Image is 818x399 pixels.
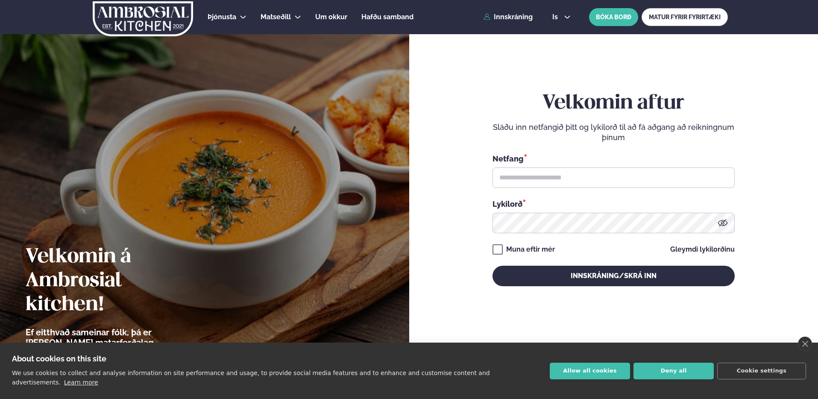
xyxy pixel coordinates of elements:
span: Um okkur [315,13,347,21]
div: Lykilorð [493,198,735,209]
a: Gleymdi lykilorðinu [670,246,735,253]
span: Þjónusta [208,13,236,21]
span: is [552,14,560,21]
p: We use cookies to collect and analyse information on site performance and usage, to provide socia... [12,370,490,386]
h2: Velkomin á Ambrosial kitchen! [26,245,203,317]
span: Hafðu samband [361,13,413,21]
button: Deny all [633,363,714,379]
a: Learn more [64,379,98,386]
strong: About cookies on this site [12,354,106,363]
a: Hafðu samband [361,12,413,22]
a: Þjónusta [208,12,236,22]
a: Um okkur [315,12,347,22]
p: Sláðu inn netfangið þitt og lykilorð til að fá aðgang að reikningnum þínum [493,122,735,143]
button: Allow all cookies [550,363,630,379]
div: Netfang [493,153,735,164]
a: Matseðill [261,12,291,22]
a: Innskráning [484,13,533,21]
a: MATUR FYRIR FYRIRTÆKI [642,8,728,26]
p: Ef eitthvað sameinar fólk, þá er [PERSON_NAME] matarferðalag. [26,327,203,348]
img: logo [92,1,194,36]
a: close [798,337,812,351]
h2: Velkomin aftur [493,91,735,115]
button: BÓKA BORÐ [589,8,638,26]
button: is [545,14,578,21]
button: Cookie settings [717,363,806,379]
span: Matseðill [261,13,291,21]
button: Innskráning/Skrá inn [493,266,735,286]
